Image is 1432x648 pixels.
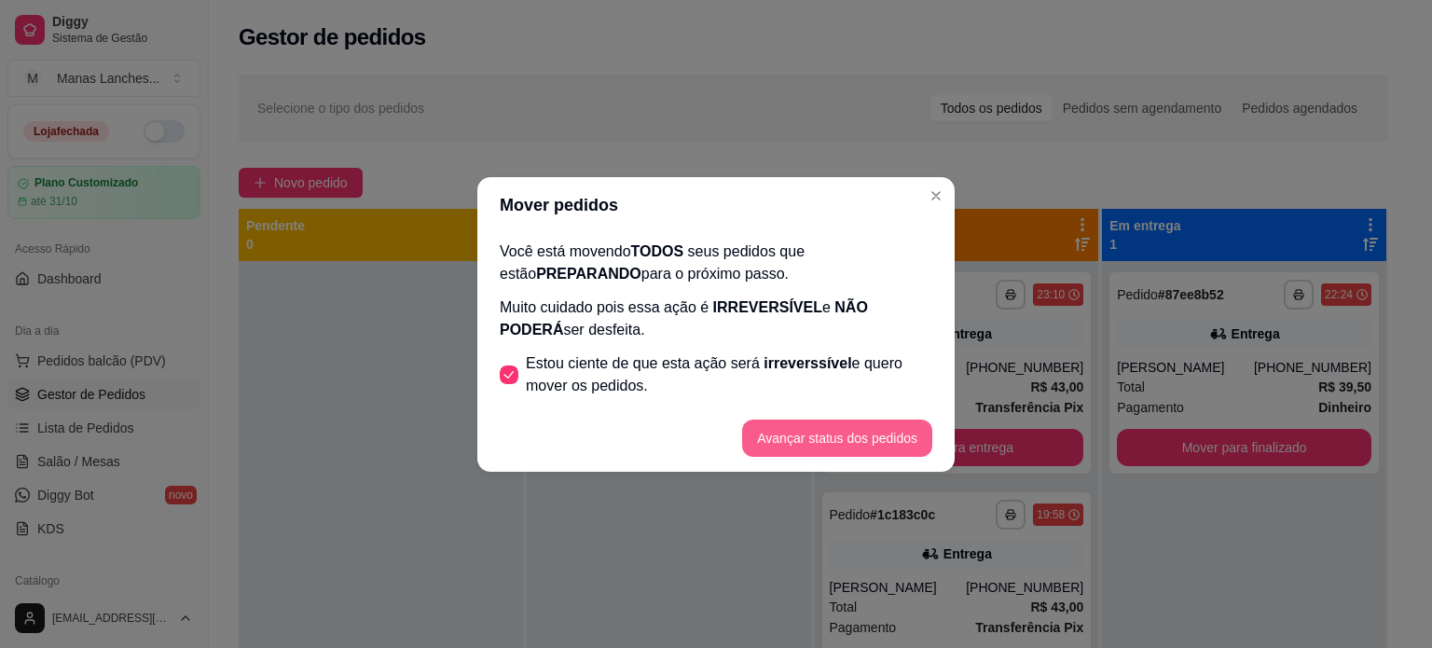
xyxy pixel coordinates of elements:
[742,420,932,457] button: Avançar status dos pedidos
[526,352,932,397] span: Estou ciente de que esta ação será e quero mover os pedidos.
[631,243,684,259] span: TODOS
[500,241,932,285] p: Você está movendo seus pedidos que estão para o próximo passo.
[921,181,951,211] button: Close
[477,177,955,233] header: Mover pedidos
[536,266,641,282] span: PREPARANDO
[764,355,851,371] span: irreverssível
[500,296,932,341] p: Muito cuidado pois essa ação é e ser desfeita.
[713,299,822,315] span: IRREVERSÍVEL
[500,299,868,338] span: NÃO PODERÁ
